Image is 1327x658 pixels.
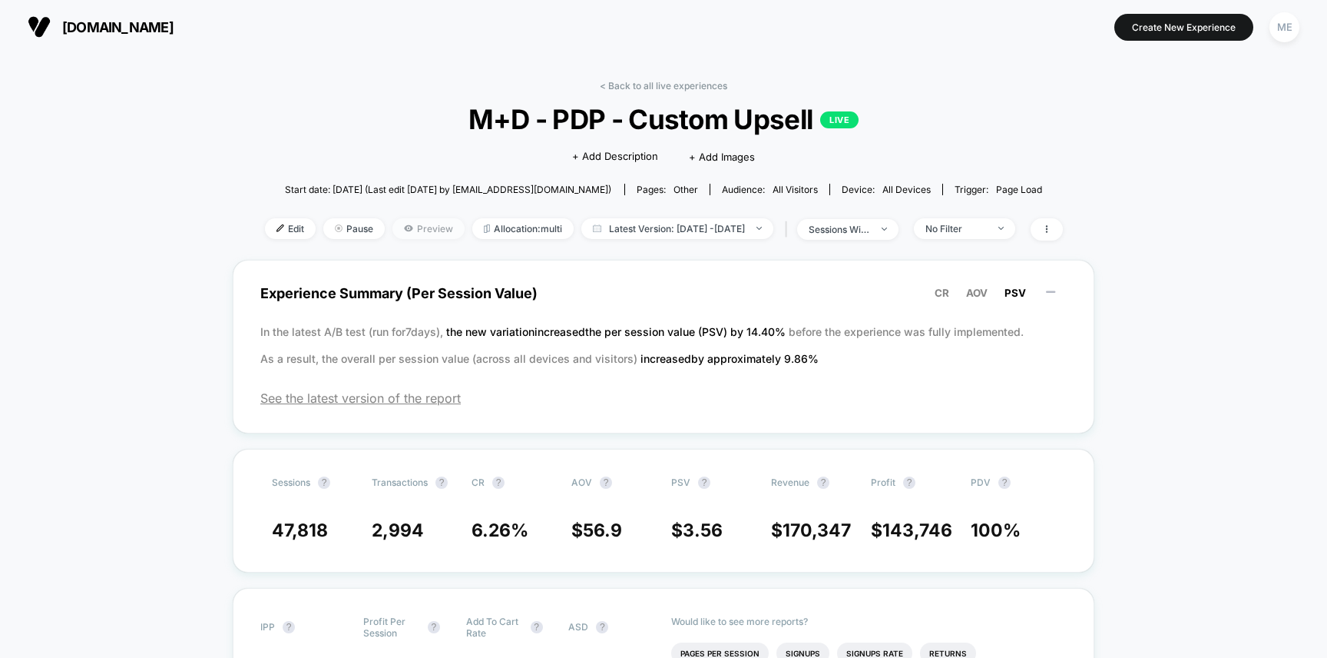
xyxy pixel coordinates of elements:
span: Revenue [771,477,809,488]
span: Pause [323,218,385,239]
button: ? [698,477,710,489]
span: Start date: [DATE] (Last edit [DATE] by [EMAIL_ADDRESS][DOMAIN_NAME]) [285,184,611,195]
button: ? [318,477,330,489]
span: Latest Version: [DATE] - [DATE] [581,218,773,239]
img: end [756,227,762,230]
span: 56.9 [583,520,622,541]
div: Trigger: [955,184,1042,195]
span: AOV [966,287,988,299]
span: 2,994 [372,520,424,541]
span: 100 % [971,520,1021,541]
span: PSV [1004,287,1026,299]
img: edit [276,224,284,232]
button: ? [492,477,505,489]
div: Audience: [722,184,818,195]
img: calendar [593,224,601,232]
span: M+D - PDP - Custom Upsell [304,103,1022,135]
button: AOV [961,286,992,300]
img: end [998,227,1004,230]
span: Preview [392,218,465,239]
span: $ [771,520,851,541]
span: + Add Description [572,149,658,164]
div: No Filter [925,223,987,234]
span: Edit [265,218,316,239]
span: AOV [571,477,592,488]
img: rebalance [484,224,490,233]
p: Would like to see more reports? [671,616,1067,627]
span: Add To Cart Rate [466,616,523,639]
button: ? [428,621,440,633]
span: 47,818 [272,520,328,541]
button: ME [1265,12,1304,43]
span: PDV [971,477,991,488]
span: all devices [882,184,931,195]
button: PSV [1000,286,1031,300]
span: $ [571,520,622,541]
img: Visually logo [28,15,51,38]
span: $ [871,520,952,541]
p: LIVE [820,111,859,128]
span: IPP [260,621,275,633]
button: ? [283,621,295,633]
span: Sessions [272,477,310,488]
span: Device: [829,184,942,195]
span: Allocation: multi [472,218,574,239]
a: < Back to all live experiences [600,80,727,91]
span: 3.56 [683,520,723,541]
span: All Visitors [773,184,818,195]
button: [DOMAIN_NAME] [23,15,178,39]
div: ME [1269,12,1299,42]
button: ? [600,477,612,489]
span: Profit [871,477,895,488]
button: ? [531,621,543,633]
span: Transactions [372,477,428,488]
span: 143,746 [882,520,952,541]
span: + Add Images [689,151,755,163]
button: ? [435,477,448,489]
span: other [673,184,698,195]
span: Page Load [996,184,1042,195]
span: $ [671,520,723,541]
button: CR [930,286,954,300]
span: 170,347 [783,520,851,541]
button: ? [817,477,829,489]
button: ? [998,477,1011,489]
p: In the latest A/B test (run for 7 days), before the experience was fully implemented. As a result... [260,318,1067,372]
span: ASD [568,621,588,633]
span: PSV [671,477,690,488]
span: [DOMAIN_NAME] [62,19,174,35]
button: Create New Experience [1114,14,1253,41]
img: end [882,228,887,231]
span: increased by approximately 9.86 % [640,352,819,365]
span: Experience Summary (Per Session Value) [260,276,1067,311]
span: | [781,218,797,241]
span: Profit Per Session [363,616,420,639]
div: sessions with impression [809,224,870,235]
button: ? [596,621,608,633]
div: Pages: [637,184,698,195]
button: ? [903,477,915,489]
span: CR [935,287,949,299]
img: end [335,224,343,232]
span: 6.26 % [472,520,528,541]
span: CR [472,477,485,488]
span: See the latest version of the report [260,390,1067,406]
span: the new variation increased the per session value (PSV) by 14.40 % [446,325,789,338]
